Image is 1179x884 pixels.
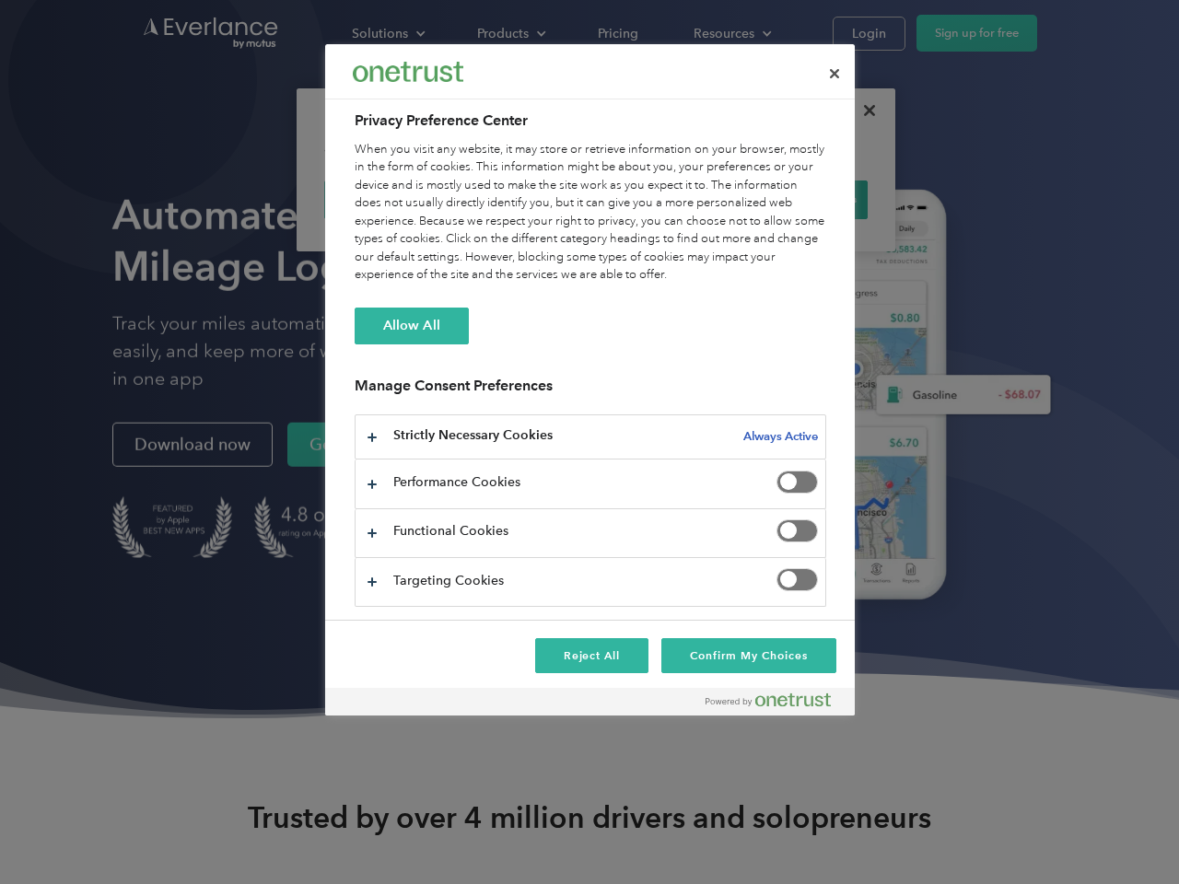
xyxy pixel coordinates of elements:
a: Powered by OneTrust Opens in a new Tab [706,692,846,715]
button: Reject All [535,638,649,673]
div: Everlance [353,53,463,90]
img: Powered by OneTrust Opens in a new Tab [706,692,831,707]
div: Preference center [325,44,855,715]
h2: Privacy Preference Center [355,110,826,132]
div: When you visit any website, it may store or retrieve information on your browser, mostly in the f... [355,141,826,285]
button: Confirm My Choices [661,638,835,673]
div: Privacy Preference Center [325,44,855,715]
h3: Manage Consent Preferences [355,377,826,405]
img: Everlance [353,62,463,81]
button: Allow All [355,308,469,344]
button: Close [814,53,855,94]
